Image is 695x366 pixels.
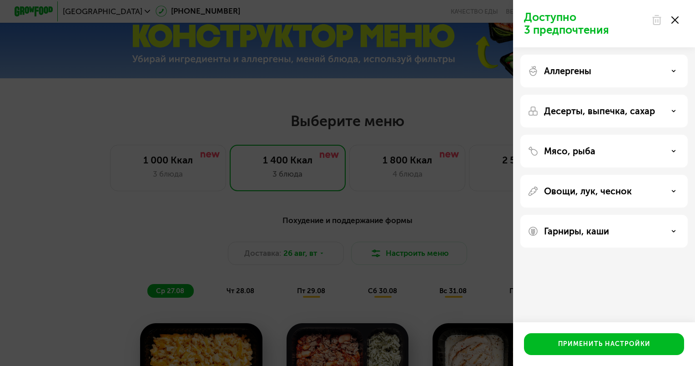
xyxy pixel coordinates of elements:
[544,106,655,117] p: Десерты, выпечка, сахар
[524,333,684,355] button: Применить настройки
[544,186,632,197] p: Овощи, лук, чеснок
[544,146,595,157] p: Мясо, рыба
[544,66,591,76] p: Аллергены
[558,340,650,349] div: Применить настройки
[524,11,646,36] p: Доступно 3 предпочтения
[544,226,609,237] p: Гарниры, каши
